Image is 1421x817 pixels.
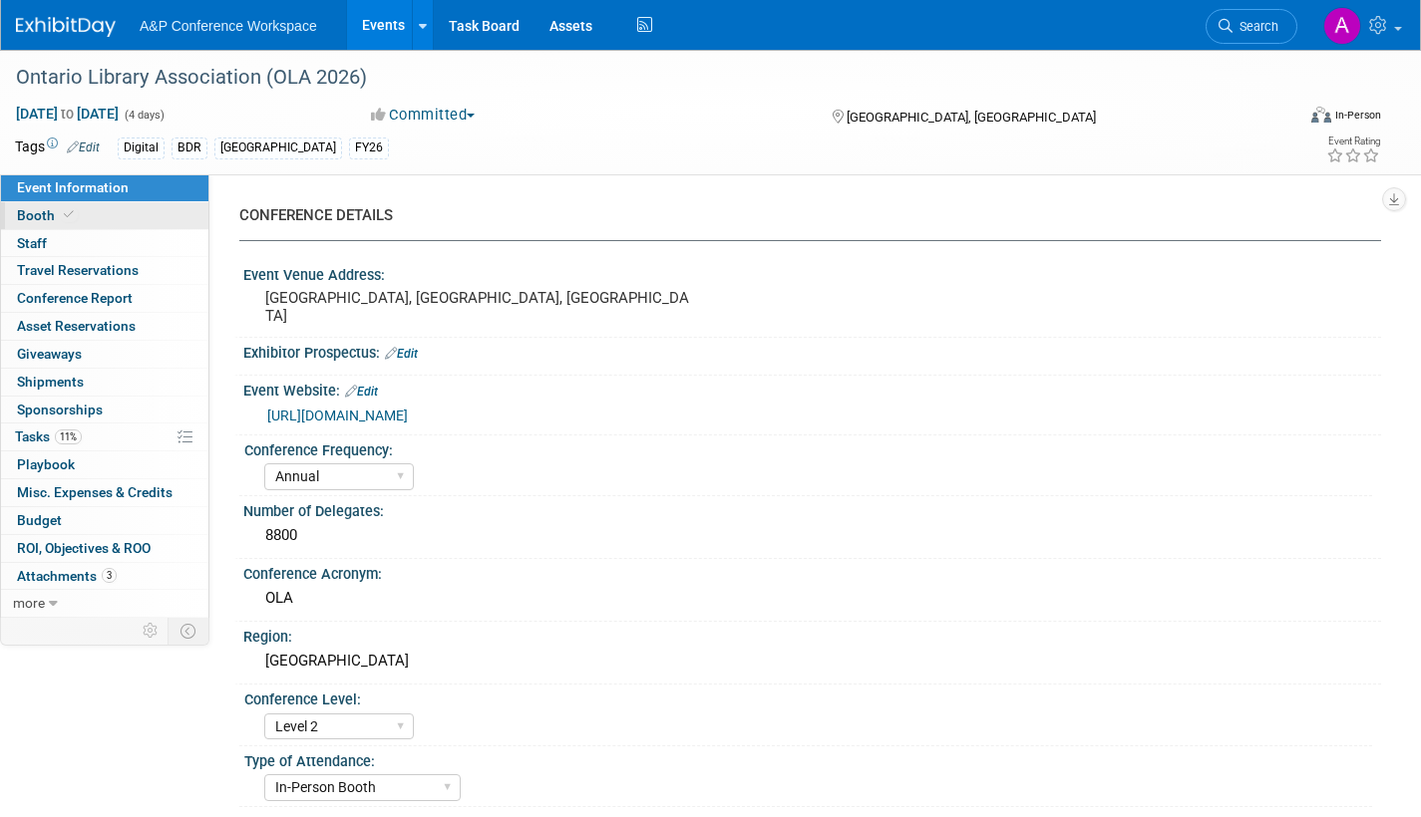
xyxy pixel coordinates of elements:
a: Event Information [1,174,208,201]
span: Sponsorships [17,402,103,417]
a: Conference Report [1,285,208,312]
img: ExhibitDay [16,17,116,37]
div: Type of Attendance: [244,746,1372,771]
div: 8800 [258,520,1366,551]
td: Toggle Event Tabs [169,618,209,644]
a: Edit [385,347,418,361]
span: Playbook [17,456,75,472]
a: Travel Reservations [1,257,208,284]
div: Ontario Library Association (OLA 2026) [9,60,1264,96]
span: more [13,595,45,611]
button: Committed [364,105,483,126]
span: Shipments [17,374,84,390]
span: Giveaways [17,346,82,362]
a: Tasks11% [1,423,208,450]
a: Sponsorships [1,397,208,423]
div: OLA [258,583,1366,614]
span: 11% [55,429,82,444]
td: Personalize Event Tab Strip [134,618,169,644]
span: 3 [102,568,117,583]
div: FY26 [349,137,389,158]
a: Asset Reservations [1,313,208,340]
div: Event Format [1179,104,1381,134]
span: Staff [17,235,47,251]
span: ROI, Objectives & ROO [17,540,151,556]
a: Giveaways [1,341,208,368]
a: Budget [1,507,208,534]
a: [URL][DOMAIN_NAME] [267,408,408,423]
td: Tags [15,136,100,159]
a: Shipments [1,369,208,396]
span: Asset Reservations [17,318,136,334]
div: Event Website: [243,376,1381,402]
a: Edit [345,385,378,399]
span: Tasks [15,428,82,444]
span: (4 days) [123,109,165,122]
div: CONFERENCE DETAILS [239,205,1366,226]
a: Misc. Expenses & Credits [1,479,208,506]
div: BDR [172,137,207,158]
span: Travel Reservations [17,262,139,278]
span: Event Information [17,179,129,195]
a: Edit [67,140,100,154]
span: [GEOGRAPHIC_DATA], [GEOGRAPHIC_DATA] [847,110,1096,125]
div: Region: [243,622,1381,647]
span: [DATE] [DATE] [15,105,120,123]
div: Event Rating [1326,136,1380,146]
img: Format-Inperson.png [1311,107,1331,123]
a: Playbook [1,451,208,478]
div: [GEOGRAPHIC_DATA] [214,137,342,158]
span: Conference Report [17,290,133,306]
div: Exhibitor Prospectus: [243,338,1381,364]
a: more [1,590,208,617]
div: In-Person [1334,108,1381,123]
span: Attachments [17,568,117,584]
i: Booth reservation complete [64,209,74,220]
img: Amanda Oney [1323,7,1361,45]
div: Event Venue Address: [243,260,1381,285]
div: Number of Delegates: [243,496,1381,521]
span: Budget [17,512,62,528]
div: Conference Level: [244,684,1372,709]
span: Booth [17,207,78,223]
a: Search [1206,9,1297,44]
div: Conference Acronym: [243,559,1381,584]
a: Booth [1,202,208,229]
span: Search [1233,19,1278,34]
span: A&P Conference Workspace [140,18,317,34]
span: Misc. Expenses & Credits [17,484,173,500]
pre: [GEOGRAPHIC_DATA], [GEOGRAPHIC_DATA], [GEOGRAPHIC_DATA] [265,289,695,325]
div: Digital [118,137,165,158]
div: [GEOGRAPHIC_DATA] [258,646,1366,677]
a: Attachments3 [1,563,208,590]
div: Conference Frequency: [244,435,1372,460]
a: Staff [1,230,208,257]
a: ROI, Objectives & ROO [1,535,208,562]
span: to [58,106,77,122]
